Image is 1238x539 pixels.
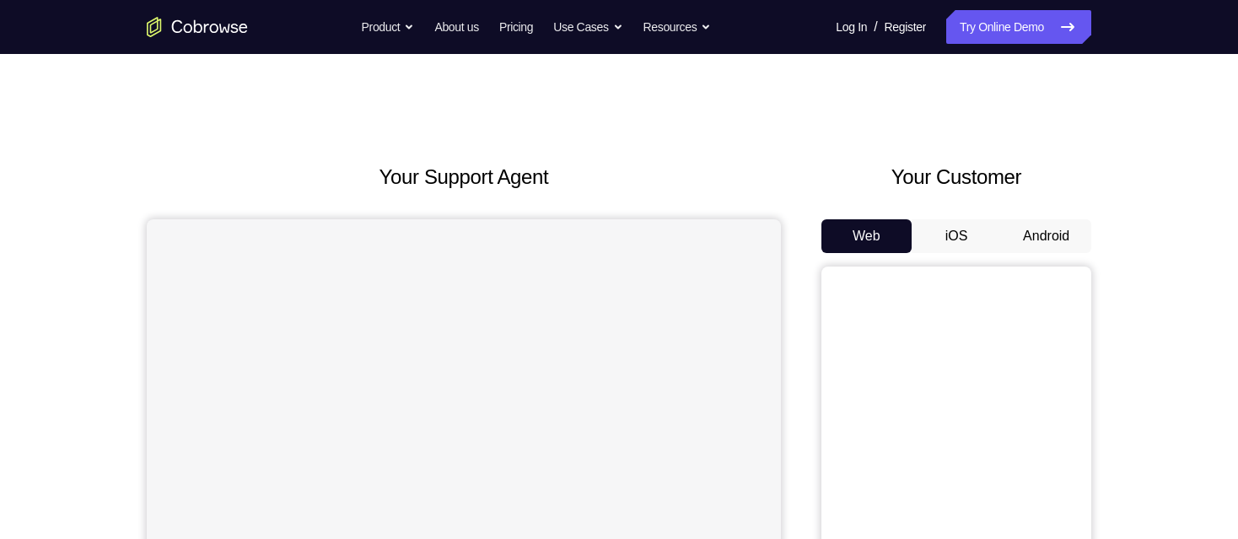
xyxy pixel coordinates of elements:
button: Resources [643,10,712,44]
h2: Your Support Agent [147,162,781,192]
h2: Your Customer [821,162,1091,192]
a: About us [434,10,478,44]
button: Use Cases [553,10,622,44]
a: Log In [836,10,867,44]
a: Go to the home page [147,17,248,37]
button: iOS [912,219,1002,253]
button: Web [821,219,912,253]
a: Pricing [499,10,533,44]
a: Register [885,10,926,44]
button: Product [362,10,415,44]
button: Android [1001,219,1091,253]
span: / [874,17,877,37]
a: Try Online Demo [946,10,1091,44]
